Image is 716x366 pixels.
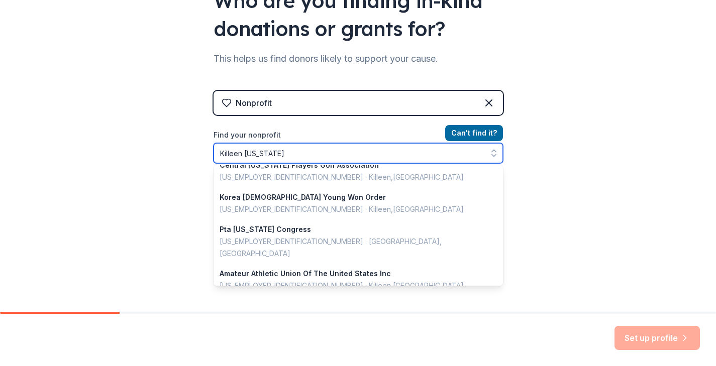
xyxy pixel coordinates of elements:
[220,268,485,280] div: Amateur Athletic Union Of The United States Inc
[220,223,485,235] div: Pta [US_STATE] Congress
[220,159,485,171] div: Central [US_STATE] Players Golf Association
[220,280,485,292] div: [US_EMPLOYER_IDENTIFICATION_NUMBER] · Killeen , [GEOGRAPHIC_DATA]
[220,203,485,215] div: [US_EMPLOYER_IDENTIFICATION_NUMBER] · Killeen , [GEOGRAPHIC_DATA]
[220,235,485,260] div: [US_EMPLOYER_IDENTIFICATION_NUMBER] · [GEOGRAPHIC_DATA] , [GEOGRAPHIC_DATA]
[220,171,485,183] div: [US_EMPLOYER_IDENTIFICATION_NUMBER] · Killeen , [GEOGRAPHIC_DATA]
[220,191,485,203] div: Korea [DEMOGRAPHIC_DATA] Young Won Order
[214,143,503,163] input: Search by name, EIN, or city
